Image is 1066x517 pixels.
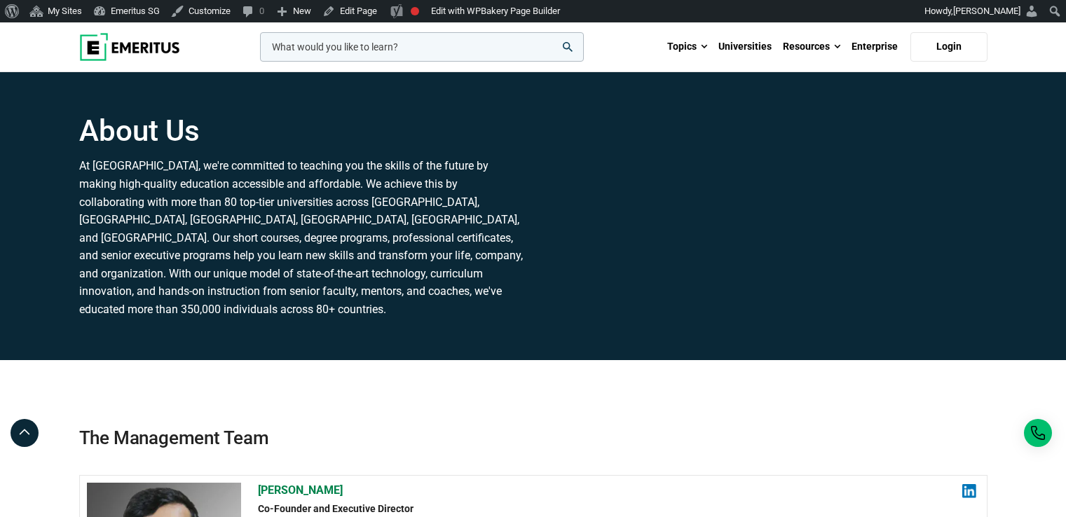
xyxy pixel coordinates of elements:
[258,502,977,516] h2: Co-Founder and Executive Director
[79,385,988,450] h2: The Management Team
[777,22,846,71] a: Resources
[260,32,584,62] input: woocommerce-product-search-field-0
[713,22,777,71] a: Universities
[910,32,988,62] a: Login
[962,484,976,498] img: linkedin.png
[79,157,525,318] p: At [GEOGRAPHIC_DATA], we're committed to teaching you the skills of the future by making high-qua...
[953,6,1020,16] span: [PERSON_NAME]
[846,22,903,71] a: Enterprise
[79,113,525,149] h1: About Us
[662,22,713,71] a: Topics
[542,114,988,335] iframe: YouTube video player
[411,7,419,15] div: Focus keyphrase not set
[258,483,977,498] h2: [PERSON_NAME]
